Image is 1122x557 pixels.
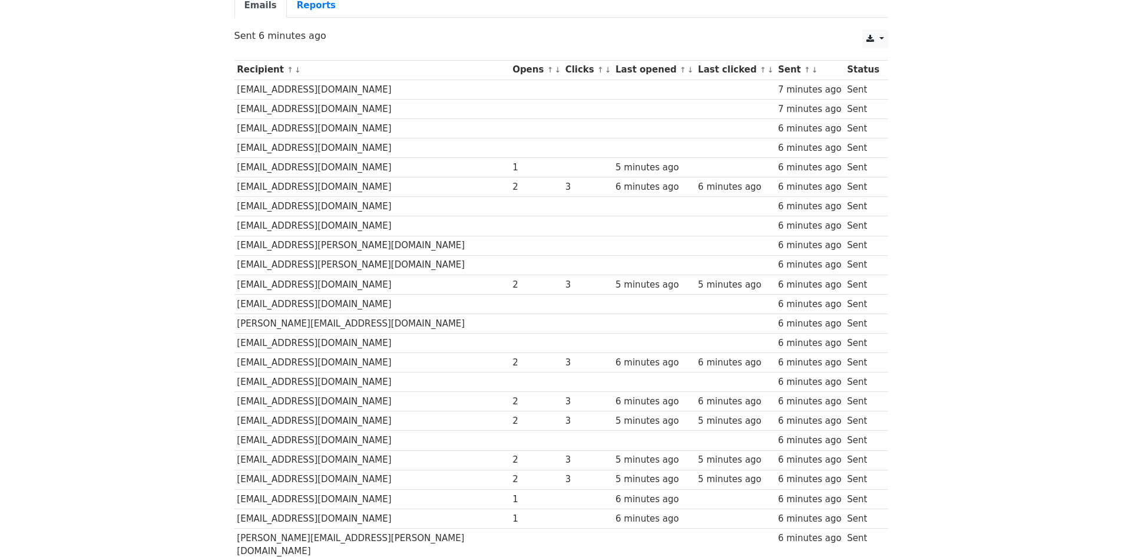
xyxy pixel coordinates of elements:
a: ↓ [767,65,774,74]
th: Last opened [613,60,695,80]
td: Sent [844,470,882,489]
td: [EMAIL_ADDRESS][DOMAIN_NAME] [234,373,510,392]
div: 6 minutes ago [778,493,842,506]
td: Sent [844,216,882,236]
div: 6 minutes ago [778,337,842,350]
div: 1 [512,512,560,526]
div: 6 minutes ago [778,434,842,447]
div: 3 [565,473,610,486]
td: Sent [844,255,882,275]
div: 6 minutes ago [778,317,842,331]
td: [EMAIL_ADDRESS][DOMAIN_NAME] [234,392,510,411]
td: [EMAIL_ADDRESS][DOMAIN_NAME] [234,118,510,138]
div: 6 minutes ago [778,473,842,486]
td: Sent [844,314,882,333]
a: ↑ [547,65,554,74]
td: Sent [844,373,882,392]
td: Sent [844,236,882,255]
td: [EMAIL_ADDRESS][DOMAIN_NAME] [234,139,510,158]
div: 6 minutes ago [778,532,842,545]
td: Sent [844,80,882,99]
iframe: Chat Widget [1063,500,1122,557]
td: Sent [844,139,882,158]
td: Sent [844,353,882,373]
td: [EMAIL_ADDRESS][PERSON_NAME][DOMAIN_NAME] [234,255,510,275]
td: Sent [844,411,882,431]
td: Sent [844,158,882,177]
div: 2 [512,414,560,428]
a: ↓ [554,65,561,74]
td: Sent [844,392,882,411]
div: 2 [512,473,560,486]
div: 5 minutes ago [615,278,692,292]
td: Sent [844,431,882,450]
div: 5 minutes ago [615,161,692,174]
td: [EMAIL_ADDRESS][DOMAIN_NAME] [234,216,510,236]
td: Sent [844,177,882,197]
div: 2 [512,278,560,292]
td: Sent [844,509,882,528]
div: 6 minutes ago [778,414,842,428]
div: 6 minutes ago [698,356,772,370]
td: Sent [844,334,882,353]
td: [EMAIL_ADDRESS][DOMAIN_NAME] [234,411,510,431]
th: Sent [775,60,844,80]
th: Recipient [234,60,510,80]
div: 6 minutes ago [778,219,842,233]
td: [EMAIL_ADDRESS][DOMAIN_NAME] [234,158,510,177]
th: Last clicked [695,60,775,80]
td: [EMAIL_ADDRESS][DOMAIN_NAME] [234,431,510,450]
td: Sent [844,197,882,216]
div: 1 [512,493,560,506]
td: [PERSON_NAME][EMAIL_ADDRESS][DOMAIN_NAME] [234,314,510,333]
div: 6 minutes ago [778,512,842,526]
div: 6 minutes ago [778,161,842,174]
div: 6 minutes ago [615,356,692,370]
div: 6 minutes ago [778,200,842,213]
div: 2 [512,356,560,370]
a: ↓ [687,65,694,74]
div: 2 [512,453,560,467]
div: 聊天小工具 [1063,500,1122,557]
div: 6 minutes ago [778,375,842,389]
td: Sent [844,489,882,509]
div: 6 minutes ago [778,298,842,311]
td: Sent [844,99,882,118]
div: 5 minutes ago [698,414,772,428]
div: 6 minutes ago [698,395,772,408]
div: 5 minutes ago [698,473,772,486]
a: ↑ [597,65,604,74]
a: ↑ [680,65,686,74]
td: [EMAIL_ADDRESS][DOMAIN_NAME] [234,450,510,470]
div: 3 [565,356,610,370]
td: Sent [844,275,882,294]
td: [EMAIL_ADDRESS][DOMAIN_NAME] [234,353,510,373]
div: 5 minutes ago [615,414,692,428]
div: 3 [565,453,610,467]
th: Opens [509,60,562,80]
td: [EMAIL_ADDRESS][DOMAIN_NAME] [234,294,510,314]
div: 6 minutes ago [778,239,842,252]
a: ↓ [812,65,818,74]
th: Clicks [562,60,613,80]
td: [EMAIL_ADDRESS][DOMAIN_NAME] [234,197,510,216]
td: Sent [844,294,882,314]
td: [EMAIL_ADDRESS][DOMAIN_NAME] [234,509,510,528]
div: 5 minutes ago [698,453,772,467]
div: 6 minutes ago [778,395,842,408]
div: 2 [512,180,560,194]
a: ↓ [294,65,301,74]
td: [EMAIL_ADDRESS][DOMAIN_NAME] [234,275,510,294]
div: 7 minutes ago [778,83,842,97]
a: ↓ [605,65,611,74]
div: 2 [512,395,560,408]
td: [EMAIL_ADDRESS][DOMAIN_NAME] [234,334,510,353]
div: 1 [512,161,560,174]
div: 6 minutes ago [778,453,842,467]
div: 7 minutes ago [778,103,842,116]
td: [EMAIL_ADDRESS][DOMAIN_NAME] [234,489,510,509]
div: 6 minutes ago [778,122,842,136]
div: 6 minutes ago [615,512,692,526]
div: 3 [565,278,610,292]
th: Status [844,60,882,80]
